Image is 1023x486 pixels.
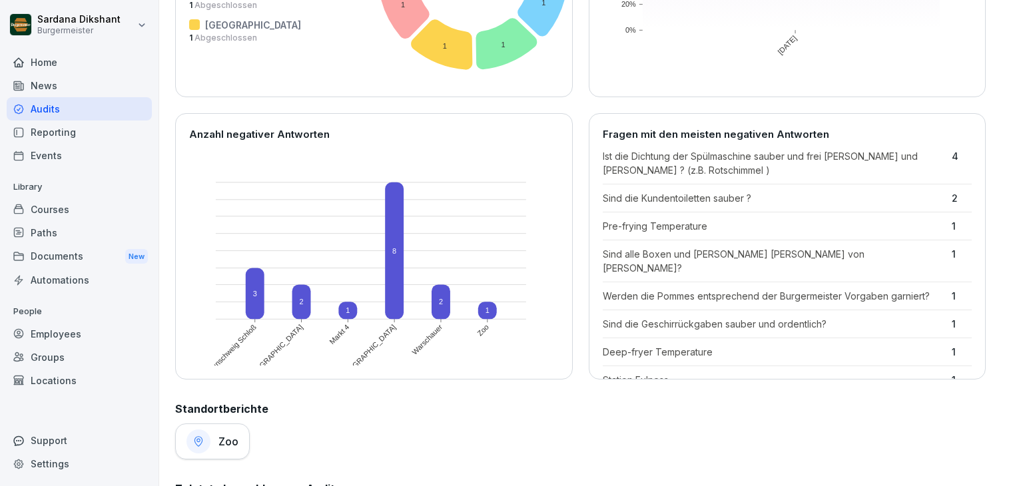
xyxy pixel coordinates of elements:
[7,198,152,221] a: Courses
[7,97,152,121] a: Audits
[7,51,152,74] a: Home
[218,435,238,448] h1: Zoo
[7,346,152,369] a: Groups
[7,221,152,244] a: Paths
[7,322,152,346] a: Employees
[202,323,258,379] text: Braunschweig Schloß
[7,429,152,452] div: Support
[7,74,152,97] a: News
[603,127,972,142] p: Fragen mit den meisten negativen Antworten
[952,373,972,387] p: 1
[952,247,972,275] p: 1
[603,289,946,303] p: Werden die Pommes entsprechend der Burgermeister Vorgaben garniert?
[189,127,559,142] p: Anzahl negativer Antworten
[7,121,152,144] a: Reporting
[603,191,946,205] p: Sind die Kundentoiletten sauber ?
[125,249,148,264] div: New
[205,18,301,32] p: [GEOGRAPHIC_DATA]
[7,452,152,475] a: Settings
[777,34,799,56] text: [DATE]
[245,323,304,382] text: [GEOGRAPHIC_DATA]
[7,244,152,269] a: DocumentsNew
[952,149,972,177] p: 4
[603,373,946,387] p: Station Fulness
[189,32,301,44] p: 1
[952,317,972,331] p: 1
[7,144,152,167] a: Events
[7,268,152,292] a: Automations
[952,219,972,233] p: 1
[7,301,152,322] p: People
[603,345,946,359] p: Deep-fryer Temperature
[328,323,351,346] text: Markt 4
[411,323,444,356] text: Warschauer
[192,33,257,43] span: Abgeschlossen
[952,345,972,359] p: 1
[7,369,152,392] a: Locations
[476,323,491,338] text: Zoo
[952,289,972,303] p: 1
[952,191,972,205] p: 2
[7,176,152,198] p: Library
[621,1,635,9] text: 20%
[603,247,946,275] p: Sind alle Boxen und [PERSON_NAME] [PERSON_NAME] von [PERSON_NAME]?
[603,219,946,233] p: Pre-frying Temperature
[175,423,250,459] a: Zoo
[37,26,121,35] p: Burgermeister
[338,323,398,382] text: [GEOGRAPHIC_DATA]
[625,27,636,35] text: 0%
[603,317,946,331] p: Sind die Geschirrückgaben sauber und ordentlich?
[37,14,121,25] p: Sardana Dikshant
[603,149,946,177] p: Ist die Dichtung der Spülmaschine sauber und frei [PERSON_NAME] und [PERSON_NAME] ? (z.B. Rotschi...
[7,244,152,269] div: Documents
[175,401,986,417] h2: Standortberichte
